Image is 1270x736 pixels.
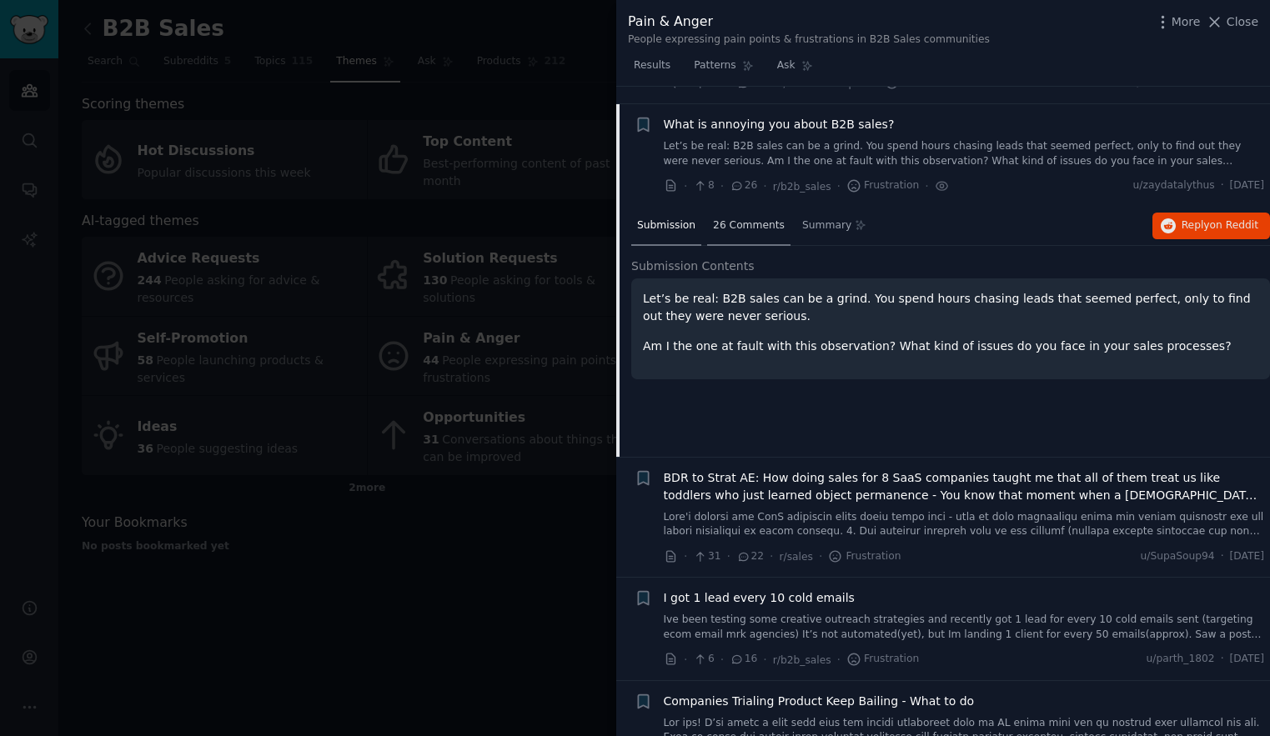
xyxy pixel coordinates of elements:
[819,548,822,565] span: ·
[773,654,831,666] span: r/b2b_sales
[1152,213,1270,239] button: Replyon Reddit
[1230,178,1264,193] span: [DATE]
[802,218,851,233] span: Summary
[664,469,1265,504] a: BDR to Strat AE: How doing sales for 8 SaaS companies taught me that all of them treat us like to...
[634,58,670,73] span: Results
[628,53,676,87] a: Results
[664,139,1265,168] a: Let’s be real: B2B sales can be a grind. You spend hours chasing leads that seemed perfect, only ...
[773,181,831,193] span: r/b2b_sales
[1230,652,1264,667] span: [DATE]
[693,549,720,564] span: 31
[828,549,901,564] span: Frustration
[693,652,714,667] span: 6
[1141,549,1215,564] span: u/SupaSoup94
[763,178,766,195] span: ·
[693,178,714,193] span: 8
[846,652,919,667] span: Frustration
[684,178,687,195] span: ·
[1227,13,1258,31] span: Close
[643,338,1258,355] p: Am I the one at fault with this observation? What kind of issues do you face in your sales proces...
[1210,219,1258,231] span: on Reddit
[664,116,895,133] a: What is annoying you about B2B sales?
[1133,178,1215,193] span: u/zaydatalythus
[664,693,975,710] a: Companies Trialing Product Keep Bailing - What to do
[1221,652,1224,667] span: ·
[664,589,855,607] a: I got 1 lead every 10 cold emails
[694,58,735,73] span: Patterns
[713,218,785,233] span: 26 Comments
[770,548,773,565] span: ·
[837,651,841,668] span: ·
[727,548,730,565] span: ·
[1172,13,1201,31] span: More
[736,549,764,564] span: 22
[730,652,757,667] span: 16
[631,258,755,275] span: Submission Contents
[1154,13,1201,31] button: More
[837,178,841,195] span: ·
[846,178,919,193] span: Frustration
[777,58,796,73] span: Ask
[1221,178,1224,193] span: ·
[684,651,687,668] span: ·
[688,53,759,87] a: Patterns
[684,548,687,565] span: ·
[763,651,766,668] span: ·
[664,510,1265,539] a: Lore'i dolorsi ame ConS adipiscin elits doeiu tempo inci - utla et dolo magnaaliqu enima min veni...
[1230,549,1264,564] span: [DATE]
[1182,218,1258,233] span: Reply
[720,651,724,668] span: ·
[780,551,813,563] span: r/sales
[664,613,1265,642] a: Ive been testing some creative outreach strategies and recently got 1 lead for every 10 cold emai...
[1221,549,1224,564] span: ·
[771,53,819,87] a: Ask
[628,33,990,48] div: People expressing pain points & frustrations in B2B Sales communities
[643,290,1258,325] p: Let’s be real: B2B sales can be a grind. You spend hours chasing leads that seemed perfect, only ...
[720,178,724,195] span: ·
[637,218,695,233] span: Submission
[628,12,990,33] div: Pain & Anger
[730,178,757,193] span: 26
[1147,652,1215,667] span: u/parth_1802
[925,178,928,195] span: ·
[1206,13,1258,31] button: Close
